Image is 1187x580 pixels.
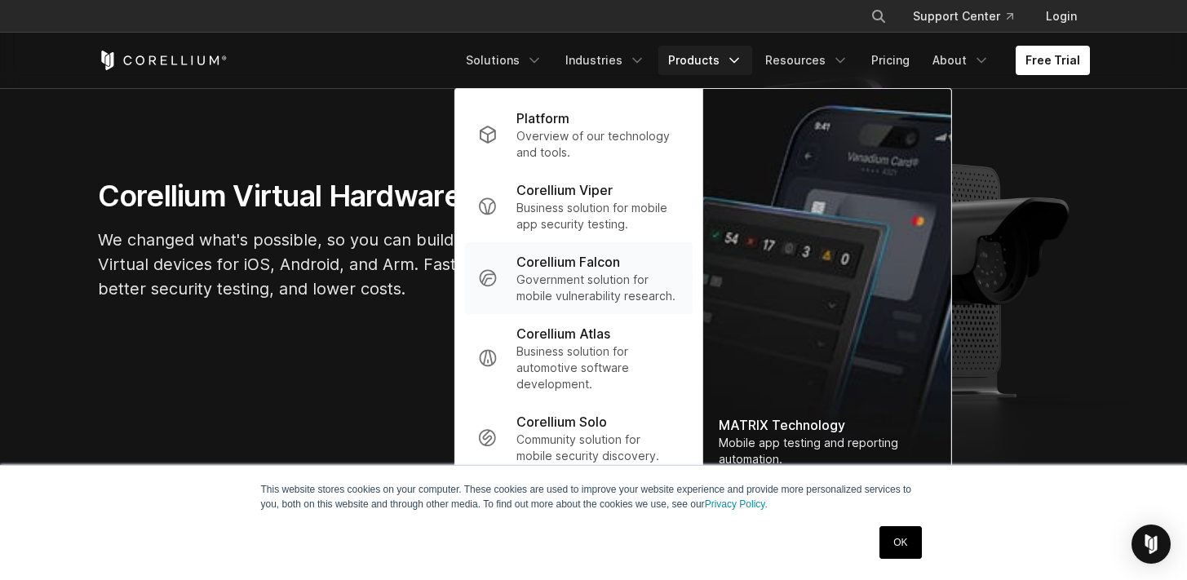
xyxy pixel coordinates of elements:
p: Corellium Atlas [516,324,610,343]
a: Corellium Solo Community solution for mobile security discovery. [464,402,692,474]
p: Overview of our technology and tools. [516,128,679,161]
a: Resources [755,46,858,75]
a: Corellium Atlas Business solution for automotive software development. [464,314,692,402]
a: Industries [556,46,655,75]
a: About [923,46,999,75]
p: Corellium Viper [516,180,613,200]
a: OK [879,526,921,559]
p: Government solution for mobile vulnerability research. [516,272,679,304]
p: Business solution for automotive software development. [516,343,679,392]
a: Platform Overview of our technology and tools. [464,99,692,170]
img: Matrix_WebNav_1x [702,89,950,484]
div: Navigation Menu [851,2,1090,31]
button: Search [864,2,893,31]
a: Solutions [456,46,552,75]
a: Login [1033,2,1090,31]
a: Corellium Viper Business solution for mobile app security testing. [464,170,692,242]
a: Pricing [861,46,919,75]
p: This website stores cookies on your computer. These cookies are used to improve your website expe... [261,482,927,511]
a: Corellium Home [98,51,228,70]
a: MATRIX Technology Mobile app testing and reporting automation. [702,89,950,484]
p: We changed what's possible, so you can build what's next. Virtual devices for iOS, Android, and A... [98,228,587,301]
a: Products [658,46,752,75]
div: Mobile app testing and reporting automation. [719,435,934,467]
a: Privacy Policy. [705,498,768,510]
div: MATRIX Technology [719,415,934,435]
div: Navigation Menu [456,46,1090,75]
p: Platform [516,108,569,128]
p: Community solution for mobile security discovery. [516,432,679,464]
p: Business solution for mobile app security testing. [516,200,679,232]
a: Corellium Falcon Government solution for mobile vulnerability research. [464,242,692,314]
h1: Corellium Virtual Hardware [98,178,587,215]
p: Corellium Falcon [516,252,620,272]
a: Free Trial [1016,46,1090,75]
a: Support Center [900,2,1026,31]
p: Corellium Solo [516,412,607,432]
div: Open Intercom Messenger [1132,525,1171,564]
